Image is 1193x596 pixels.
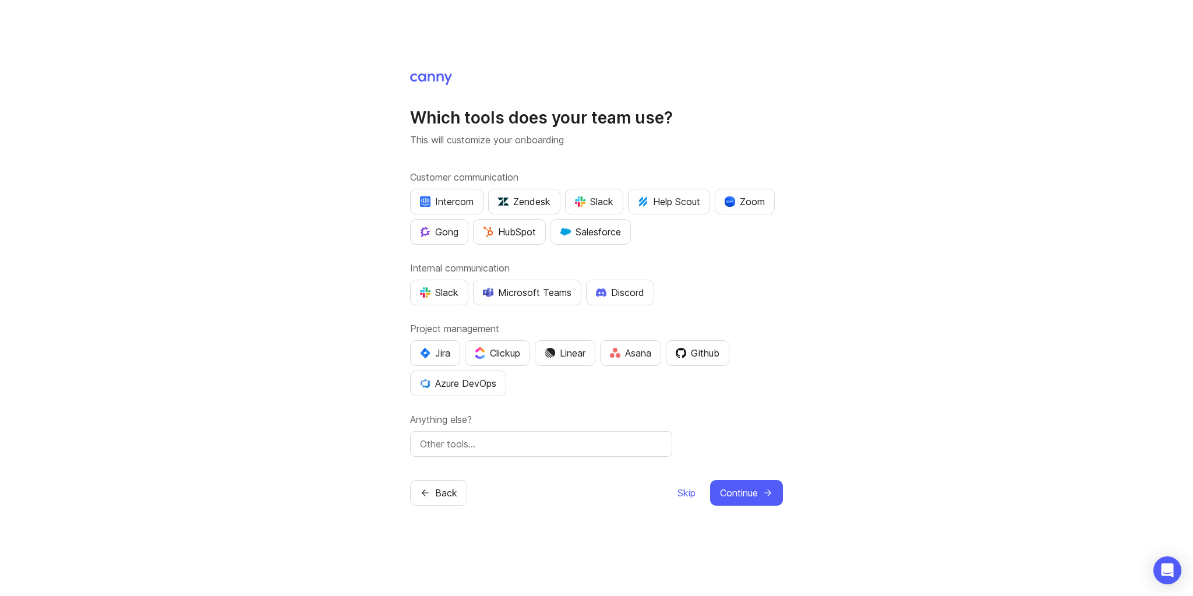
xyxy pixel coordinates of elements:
button: Asana [600,340,661,366]
img: 0D3hMmx1Qy4j6AAAAAElFTkSuQmCC [676,348,686,358]
button: Discord [586,280,654,305]
input: Other tools… [420,437,662,451]
div: Help Scout [638,195,700,209]
h1: Which tools does your team use? [410,107,783,128]
button: Linear [535,340,595,366]
div: Jira [420,346,450,360]
label: Anything else? [410,412,783,426]
div: Clickup [475,346,520,360]
button: Help Scout [628,189,710,214]
div: Github [676,346,719,360]
button: Intercom [410,189,483,214]
button: Zoom [715,189,775,214]
label: Internal communication [410,261,783,275]
button: Salesforce [550,219,631,245]
p: This will customize your onboarding [410,133,783,147]
button: Zendesk [488,189,560,214]
div: HubSpot [483,225,536,239]
img: G+3M5qq2es1si5SaumCnMN47tP1CvAZneIVX5dcx+oz+ZLhv4kfP9DwAAAABJRU5ErkJggg== [483,227,493,237]
div: Asana [610,346,651,360]
button: Slack [410,280,468,305]
img: Rf5nOJ4Qh9Y9HAAAAAElFTkSuQmCC [610,348,620,358]
div: Zoom [725,195,765,209]
img: YKcwp4sHBXAAAAAElFTkSuQmCC [420,378,430,389]
label: Customer communication [410,170,783,184]
div: Azure DevOps [420,376,496,390]
div: Zendesk [498,195,550,209]
img: D0GypeOpROL5AAAAAElFTkSuQmCC [483,287,493,297]
img: j83v6vj1tgY2AAAAABJRU5ErkJggg== [475,347,485,359]
div: Discord [596,285,644,299]
button: Gong [410,219,468,245]
button: Microsoft Teams [473,280,581,305]
div: Microsoft Teams [483,285,571,299]
img: WIAAAAASUVORK5CYII= [420,287,430,298]
img: +iLplPsjzba05dttzK064pds+5E5wZnCVbuGoLvBrYdmEPrXTzGo7zG60bLEREEjvOjaG9Saez5xsOEAbxBwOP6dkea84XY9O... [596,288,606,296]
div: Intercom [420,195,474,209]
button: Skip [677,480,696,506]
span: Continue [720,486,758,500]
div: Gong [420,225,458,239]
span: Back [435,486,457,500]
img: xLHbn3khTPgAAAABJRU5ErkJggg== [725,196,735,207]
button: Jira [410,340,460,366]
div: Slack [575,195,613,209]
button: Github [666,340,729,366]
img: WIAAAAASUVORK5CYII= [575,196,585,207]
img: GKxMRLiRsgdWqxrdBeWfGK5kaZ2alx1WifDSa2kSTsK6wyJURKhUuPoQRYzjholVGzT2A2owx2gHwZoyZHHCYJ8YNOAZj3DSg... [560,227,571,237]
div: Salesforce [560,225,621,239]
button: Slack [565,189,623,214]
label: Project management [410,322,783,336]
div: Slack [420,285,458,299]
div: Linear [545,346,585,360]
span: Skip [677,486,696,500]
button: Azure DevOps [410,371,506,396]
img: kV1LT1TqjqNHPtRK7+FoaplE1qRq1yqhg056Z8K5Oc6xxgIuf0oNQ9LelJqbcyPisAf0C9LDpX5UIuAAAAAElFTkSuQmCC [638,196,648,207]
img: qKnp5cUisfhcFQGr1t296B61Fm0WkUVwBZaiVE4uNRmEGBFetJMz8xGrgPHqF1mLDIG816Xx6Jz26AFmkmT0yuOpRCAR7zRpG... [420,227,430,237]
img: Dm50RERGQWO2Ei1WzHVviWZlaLVriU9uRN6E+tIr91ebaDbMKKPDpFbssSuEG21dcGXkrKsuOVPwCeFJSFAIOxgiKgL2sFHRe... [545,348,555,358]
button: Clickup [465,340,530,366]
img: UniZRqrCPz6BHUWevMzgDJ1FW4xaGg2egd7Chm8uY0Al1hkDyjqDa8Lkk0kDEdqKkBok+T4wfoD0P0o6UMciQ8AAAAASUVORK... [498,196,509,207]
div: Open Intercom Messenger [1153,556,1181,584]
img: Canny Home [410,73,452,85]
button: Back [410,480,467,506]
img: eRR1duPH6fQxdnSV9IruPjCimau6md0HxlPR81SIPROHX1VjYjAN9a41AAAAAElFTkSuQmCC [420,196,430,207]
button: HubSpot [473,219,546,245]
button: Continue [710,480,783,506]
img: svg+xml;base64,PHN2ZyB4bWxucz0iaHR0cDovL3d3dy53My5vcmcvMjAwMC9zdmciIHZpZXdCb3g9IjAgMCA0MC4zNDMgND... [420,348,430,358]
